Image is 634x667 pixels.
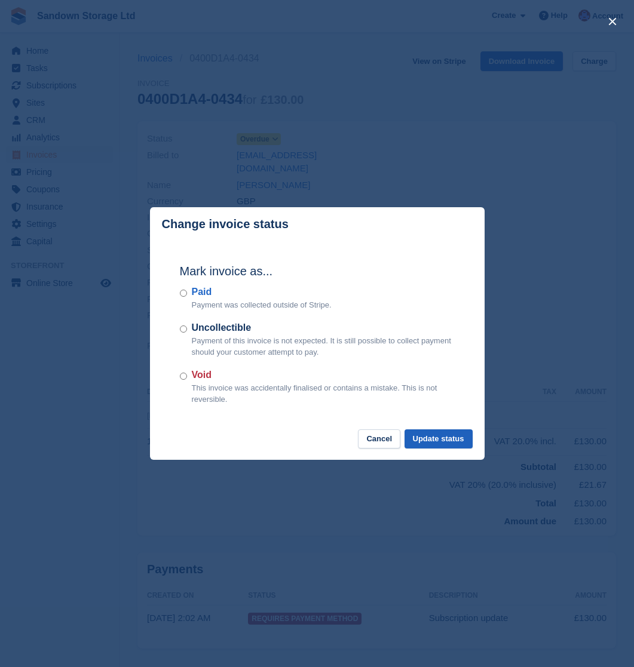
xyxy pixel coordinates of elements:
button: Update status [405,429,473,449]
label: Void [192,368,455,382]
p: Payment was collected outside of Stripe. [192,299,332,311]
label: Paid [192,285,332,299]
p: Change invoice status [162,217,289,231]
button: close [603,12,622,31]
h2: Mark invoice as... [180,262,455,280]
label: Uncollectible [192,321,455,335]
p: This invoice was accidentally finalised or contains a mistake. This is not reversible. [192,382,455,405]
button: Cancel [358,429,400,449]
p: Payment of this invoice is not expected. It is still possible to collect payment should your cust... [192,335,455,358]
